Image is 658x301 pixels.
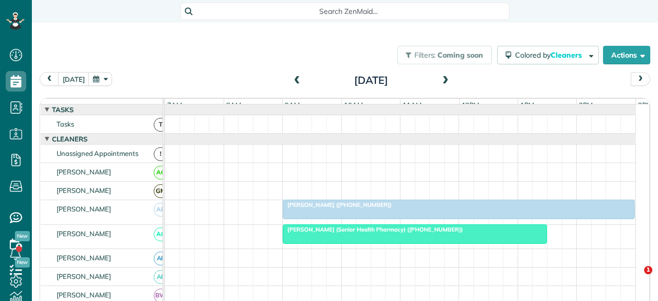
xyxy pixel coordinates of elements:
[15,231,30,241] span: New
[154,147,168,161] span: !
[154,227,168,241] span: AC
[307,75,435,86] h2: [DATE]
[40,72,59,86] button: prev
[400,101,424,109] span: 11am
[154,118,168,132] span: T
[603,46,650,64] button: Actions
[54,149,140,157] span: Unassigned Appointments
[50,105,76,114] span: Tasks
[515,50,586,60] span: Colored by
[154,184,168,198] span: GM
[54,168,114,176] span: [PERSON_NAME]
[283,101,302,109] span: 9am
[518,101,536,109] span: 1pm
[165,101,184,109] span: 7am
[54,229,114,238] span: [PERSON_NAME]
[154,252,168,265] span: AF
[342,101,365,109] span: 10am
[154,203,168,217] span: AB
[497,46,599,64] button: Colored byCleaners
[54,205,114,213] span: [PERSON_NAME]
[282,201,392,208] span: [PERSON_NAME] ([PHONE_NUMBER])
[282,226,463,233] span: [PERSON_NAME] (Senior Health Pharmacy) ([PHONE_NUMBER])
[54,254,114,262] span: [PERSON_NAME]
[54,186,114,194] span: [PERSON_NAME]
[58,72,89,86] button: [DATE]
[50,135,89,143] span: Cleaners
[636,101,654,109] span: 3pm
[644,266,652,274] span: 1
[54,291,114,299] span: [PERSON_NAME]
[414,50,436,60] span: Filters:
[54,272,114,280] span: [PERSON_NAME]
[577,101,595,109] span: 2pm
[623,266,648,291] iframe: Intercom live chat
[631,72,650,86] button: next
[437,50,484,60] span: Coming soon
[551,50,583,60] span: Cleaners
[154,270,168,284] span: AF
[460,101,482,109] span: 12pm
[224,101,243,109] span: 8am
[54,120,76,128] span: Tasks
[154,166,168,180] span: AC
